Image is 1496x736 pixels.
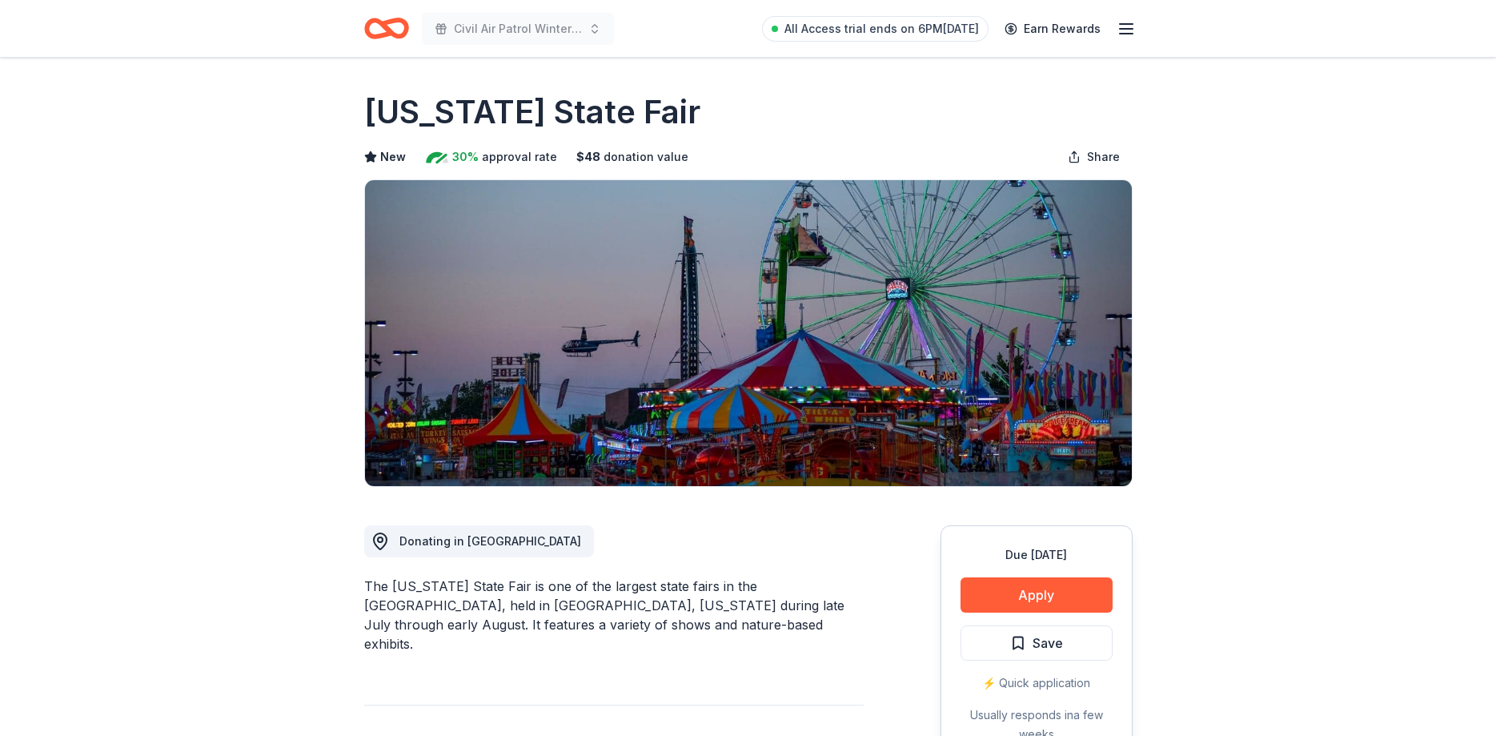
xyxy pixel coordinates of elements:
[364,577,864,654] div: The [US_STATE] State Fair is one of the largest state fairs in the [GEOGRAPHIC_DATA], held in [GE...
[961,545,1113,565] div: Due [DATE]
[1033,633,1063,654] span: Save
[364,90,700,135] h1: [US_STATE] State Fair
[961,674,1113,693] div: ⚡️ Quick application
[784,19,979,38] span: All Access trial ends on 6PM[DATE]
[961,577,1113,613] button: Apply
[365,180,1132,486] img: Image for Ohio State Fair
[399,534,581,548] span: Donating in [GEOGRAPHIC_DATA]
[380,147,406,167] span: New
[422,13,614,45] button: Civil Air Patrol Winter Banquet Basket Raffle
[452,147,479,167] span: 30%
[961,625,1113,661] button: Save
[604,147,688,167] span: donation value
[576,147,600,167] span: $ 48
[454,19,582,38] span: Civil Air Patrol Winter Banquet Basket Raffle
[364,10,409,47] a: Home
[1087,147,1120,167] span: Share
[762,16,989,42] a: All Access trial ends on 6PM[DATE]
[1055,141,1133,173] button: Share
[995,14,1110,43] a: Earn Rewards
[482,147,557,167] span: approval rate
